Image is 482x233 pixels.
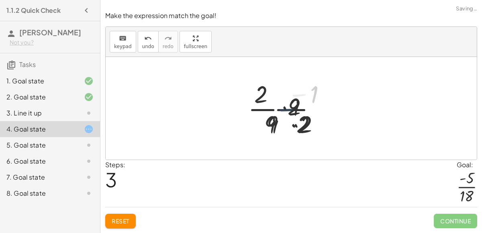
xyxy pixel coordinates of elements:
i: Task not started. [84,188,94,198]
h4: 1.1.2 Quick Check [6,6,61,15]
button: Reset [105,214,136,228]
i: undo [144,34,152,43]
i: redo [164,34,172,43]
i: Task started. [84,124,94,134]
span: 3 [105,167,117,192]
span: Saving… [456,5,477,13]
i: Task finished and correct. [84,76,94,86]
p: Make the expression match the goal! [105,11,477,20]
span: undo [142,44,154,49]
button: keyboardkeypad [110,31,136,53]
div: 5. Goal state [6,140,71,150]
i: Task not started. [84,140,94,150]
span: keypad [114,44,132,49]
div: 4. Goal state [6,124,71,134]
i: Task not started. [84,156,94,166]
div: 3. Line it up [6,108,71,118]
span: Tasks [19,60,36,69]
div: Goal: [457,160,477,170]
div: 8. Goal state [6,188,71,198]
button: fullscreen [180,31,212,53]
div: 6. Goal state [6,156,71,166]
span: [PERSON_NAME] [19,28,81,37]
span: redo [163,44,174,49]
span: fullscreen [184,44,207,49]
div: 2. Goal state [6,92,71,102]
i: Task not started. [84,108,94,118]
i: keyboard [119,34,127,43]
div: 7. Goal state [6,172,71,182]
button: redoredo [158,31,178,53]
div: 1. Goal state [6,76,71,86]
span: Reset [112,217,129,225]
i: Task finished and correct. [84,92,94,102]
div: Not you? [10,38,94,47]
label: Steps: [105,160,125,169]
i: Task not started. [84,172,94,182]
button: undoundo [138,31,159,53]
